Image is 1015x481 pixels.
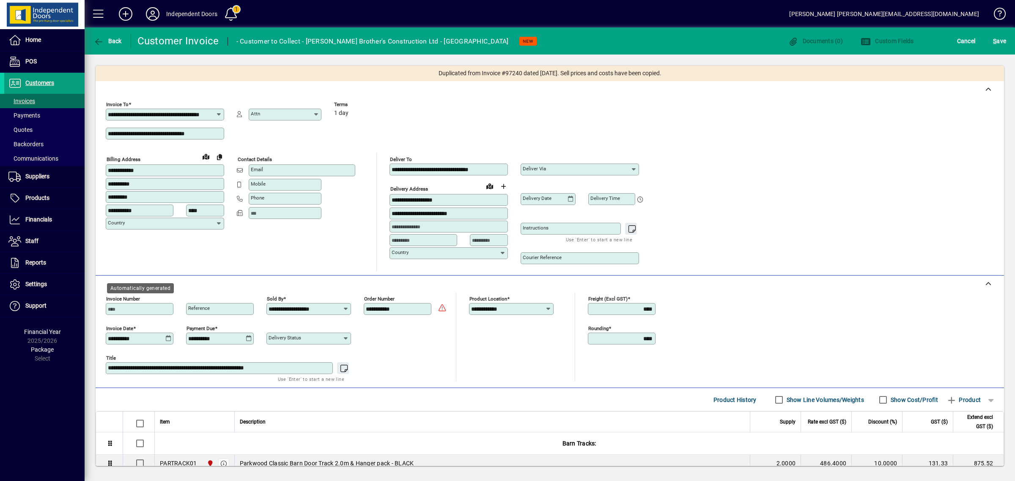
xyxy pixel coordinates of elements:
[251,111,260,117] mat-label: Attn
[269,335,301,341] mat-label: Delivery status
[788,38,843,44] span: Documents (0)
[588,325,609,331] mat-label: Rounding
[25,79,54,86] span: Customers
[392,249,409,255] mat-label: Country
[24,328,61,335] span: Financial Year
[780,417,796,426] span: Supply
[240,417,266,426] span: Description
[85,33,131,49] app-page-header-button: Back
[469,296,507,302] mat-label: Product location
[588,296,628,302] mat-label: Freight (excl GST)
[955,33,978,49] button: Cancel
[8,155,58,162] span: Communications
[334,102,385,107] span: Terms
[523,166,546,172] mat-label: Deliver via
[993,34,1006,48] span: ave
[4,231,85,252] a: Staff
[902,455,953,472] td: 131.33
[806,459,846,467] div: 486.4000
[139,6,166,22] button: Profile
[188,305,210,311] mat-label: Reference
[859,33,916,49] button: Custom Fields
[4,94,85,108] a: Invoices
[25,194,49,201] span: Products
[4,123,85,137] a: Quotes
[785,396,864,404] label: Show Line Volumes/Weights
[958,413,993,431] span: Extend excl GST ($)
[523,254,562,260] mat-label: Courier Reference
[8,126,33,133] span: Quotes
[868,417,897,426] span: Discount (%)
[31,346,54,353] span: Package
[439,69,661,78] span: Duplicated from Invoice #97240 dated [DATE]. Sell prices and costs have been copied.
[710,392,760,407] button: Product History
[25,302,47,309] span: Support
[776,459,796,467] span: 2.0000
[278,374,344,384] mat-hint: Use 'Enter' to start a new line
[112,6,139,22] button: Add
[137,34,219,48] div: Customer Invoice
[4,274,85,295] a: Settings
[523,38,533,44] span: NEW
[4,51,85,72] a: POS
[166,7,217,21] div: Independent Doors
[4,209,85,230] a: Financials
[957,34,976,48] span: Cancel
[251,167,263,172] mat-label: Email
[25,259,46,266] span: Reports
[364,296,395,302] mat-label: Order number
[251,195,264,201] mat-label: Phone
[942,392,985,407] button: Product
[106,325,133,331] mat-label: Invoice date
[106,296,140,302] mat-label: Invoice number
[497,180,510,193] button: Choose address
[160,417,170,426] span: Item
[251,181,266,187] mat-label: Mobile
[988,2,1004,29] a: Knowledge Base
[93,38,122,44] span: Back
[25,238,38,244] span: Staff
[155,432,1004,454] div: Barn Tracks:
[4,151,85,166] a: Communications
[4,166,85,187] a: Suppliers
[106,101,129,107] mat-label: Invoice To
[8,141,44,148] span: Backorders
[25,58,37,65] span: POS
[4,30,85,51] a: Home
[4,188,85,209] a: Products
[25,281,47,287] span: Settings
[590,195,620,201] mat-label: Delivery time
[267,296,283,302] mat-label: Sold by
[213,150,226,164] button: Copy to Delivery address
[931,417,948,426] span: GST ($)
[991,33,1008,49] button: Save
[187,325,215,331] mat-label: Payment due
[8,98,35,104] span: Invoices
[808,417,846,426] span: Rate excl GST ($)
[713,393,757,407] span: Product History
[861,38,914,44] span: Custom Fields
[523,195,551,201] mat-label: Delivery date
[25,216,52,223] span: Financials
[4,295,85,317] a: Support
[4,252,85,273] a: Reports
[889,396,938,404] label: Show Cost/Profit
[390,156,412,162] mat-label: Deliver To
[953,455,1004,472] td: 875.52
[240,459,414,467] span: Parkwood Classic Barn Door Track 2.0m & Hanger pack - BLACK
[4,108,85,123] a: Payments
[160,459,197,467] div: PARTRACK01
[106,355,116,361] mat-label: Title
[199,150,213,163] a: View on map
[993,38,996,44] span: S
[851,455,902,472] td: 10.0000
[4,137,85,151] a: Backorders
[205,459,214,468] span: Christchurch
[108,220,125,226] mat-label: Country
[789,7,979,21] div: [PERSON_NAME] [PERSON_NAME][EMAIL_ADDRESS][DOMAIN_NAME]
[8,112,40,119] span: Payments
[566,235,632,244] mat-hint: Use 'Enter' to start a new line
[91,33,124,49] button: Back
[25,173,49,180] span: Suppliers
[334,110,348,117] span: 1 day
